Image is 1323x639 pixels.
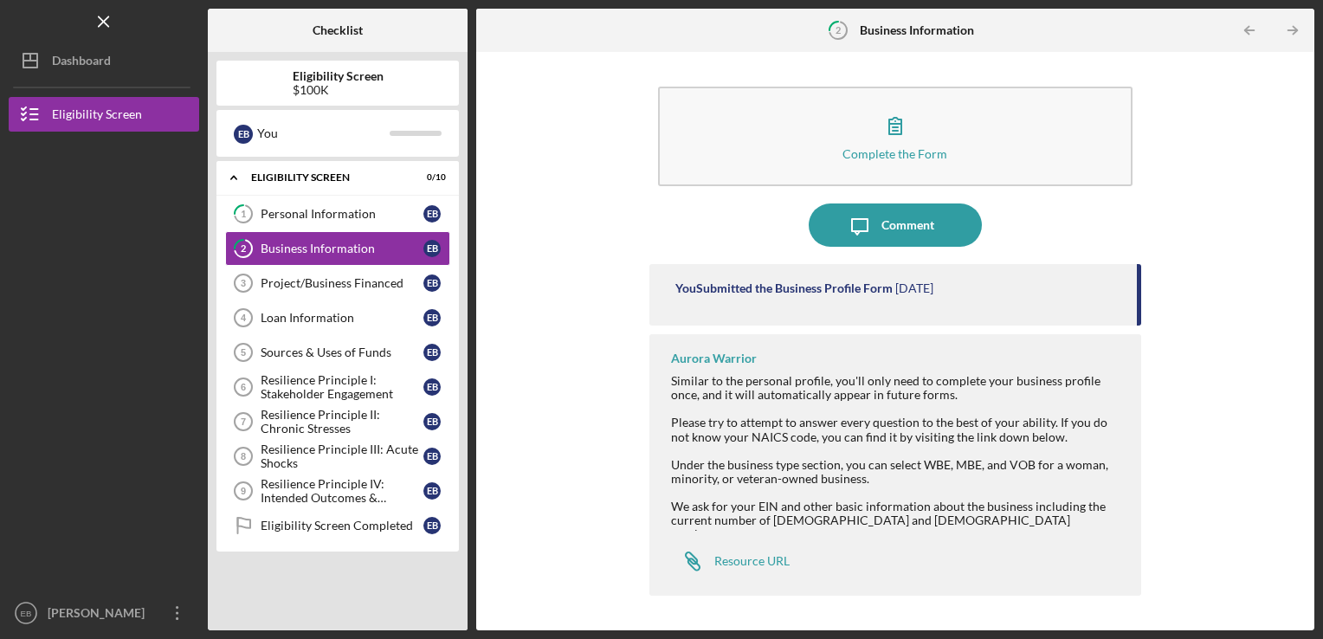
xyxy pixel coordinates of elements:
[860,23,974,37] b: Business Information
[257,119,390,148] div: You
[261,345,423,359] div: Sources & Uses of Funds
[415,172,446,183] div: 0 / 10
[225,370,450,404] a: 6Resilience Principle I: Stakeholder EngagementEB
[671,500,1125,541] div: We ask for your EIN and other basic information about the business including the current number o...
[241,416,246,427] tspan: 7
[658,87,1133,186] button: Complete the Form
[52,43,111,82] div: Dashboard
[241,486,246,496] tspan: 9
[225,266,450,300] a: 3Project/Business FinancedEB
[261,242,423,255] div: Business Information
[251,172,403,183] div: Eligibility Screen
[423,309,441,326] div: E B
[225,231,450,266] a: 2Business InformationEB
[809,203,982,247] button: Comment
[225,439,450,474] a: 8Resilience Principle III: Acute ShocksEB
[313,23,363,37] b: Checklist
[225,404,450,439] a: 7Resilience Principle II: Chronic StressesEB
[671,416,1125,443] div: Please try to attempt to answer every question to the best of your ability. If you do not know yo...
[714,554,790,568] div: Resource URL
[241,278,246,288] tspan: 3
[225,335,450,370] a: 5Sources & Uses of FundsEB
[261,408,423,436] div: Resilience Principle II: Chronic Stresses
[423,517,441,534] div: E B
[225,197,450,231] a: 1Personal InformationEB
[671,352,757,365] div: Aurora Warrior
[9,97,199,132] button: Eligibility Screen
[9,43,199,78] button: Dashboard
[241,243,246,255] tspan: 2
[241,451,246,461] tspan: 8
[261,477,423,505] div: Resilience Principle IV: Intended Outcomes & Measures Defined
[895,281,933,295] time: 2025-08-08 13:16
[836,24,841,35] tspan: 2
[225,474,450,508] a: 9Resilience Principle IV: Intended Outcomes & Measures DefinedEB
[261,373,423,401] div: Resilience Principle I: Stakeholder Engagement
[671,458,1125,486] div: Under the business type section, you can select WBE, MBE, and VOB for a woman, minority, or veter...
[881,203,934,247] div: Comment
[241,313,247,323] tspan: 4
[225,300,450,335] a: 4Loan InformationEB
[671,544,790,578] a: Resource URL
[21,609,32,618] text: EB
[9,596,199,630] button: EB[PERSON_NAME] Bear
[842,147,947,160] div: Complete the Form
[675,281,893,295] div: You Submitted the Business Profile Form
[225,508,450,543] a: Eligibility Screen CompletedEB
[423,274,441,292] div: E B
[671,374,1125,402] div: Similar to the personal profile, you'll only need to complete your business profile once, and it ...
[261,276,423,290] div: Project/Business Financed
[234,125,253,144] div: E B
[423,240,441,257] div: E B
[423,378,441,396] div: E B
[261,442,423,470] div: Resilience Principle III: Acute Shocks
[241,209,246,220] tspan: 1
[293,83,384,97] div: $100K
[241,382,246,392] tspan: 6
[423,413,441,430] div: E B
[423,482,441,500] div: E B
[261,519,423,532] div: Eligibility Screen Completed
[241,347,246,358] tspan: 5
[423,448,441,465] div: E B
[261,207,423,221] div: Personal Information
[423,344,441,361] div: E B
[261,311,423,325] div: Loan Information
[52,97,142,136] div: Eligibility Screen
[293,69,384,83] b: Eligibility Screen
[423,205,441,223] div: E B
